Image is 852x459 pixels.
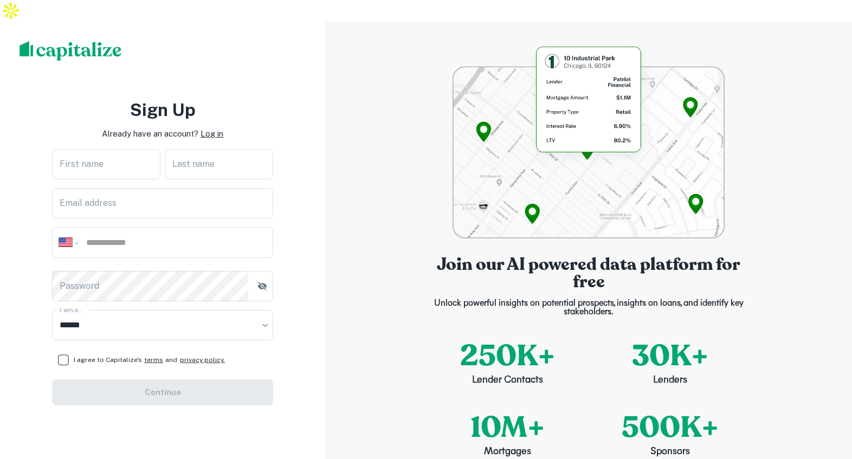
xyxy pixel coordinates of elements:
iframe: Chat Widget [798,372,852,424]
span: I agree to Capitalize's and [74,355,225,365]
p: 500K+ [622,405,719,449]
p: Already have an account? [102,127,198,140]
p: 250K+ [460,334,555,378]
p: Lender Contacts [472,373,543,388]
label: I am a... [60,305,82,314]
p: Log in [201,127,223,140]
p: 30K+ [632,334,708,378]
h3: Sign Up [130,97,196,123]
p: Unlock powerful insights on potential prospects, insights on loans, and identify key stakeholders. [426,299,751,316]
a: terms [142,356,165,364]
p: 10M+ [470,405,545,449]
img: capitalize-logo.png [20,41,122,61]
img: login-bg [453,43,724,238]
a: privacy policy. [179,356,225,364]
p: Lenders [653,373,687,388]
p: Join our AI powered data platform for free [426,256,751,290]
